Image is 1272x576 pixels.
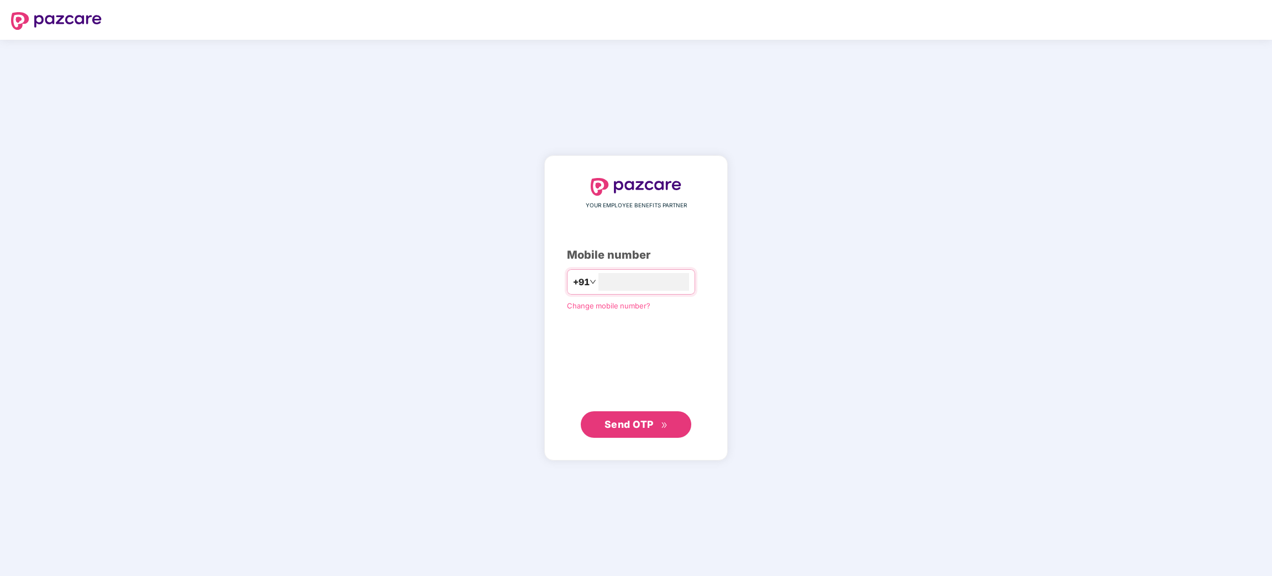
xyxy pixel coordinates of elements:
img: logo [591,178,681,196]
a: Change mobile number? [567,301,650,310]
span: Send OTP [605,418,654,430]
button: Send OTPdouble-right [581,411,691,438]
span: down [590,279,596,285]
img: logo [11,12,102,30]
span: YOUR EMPLOYEE BENEFITS PARTNER [586,201,687,210]
div: Mobile number [567,247,705,264]
span: double-right [661,422,668,429]
span: +91 [573,275,590,289]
